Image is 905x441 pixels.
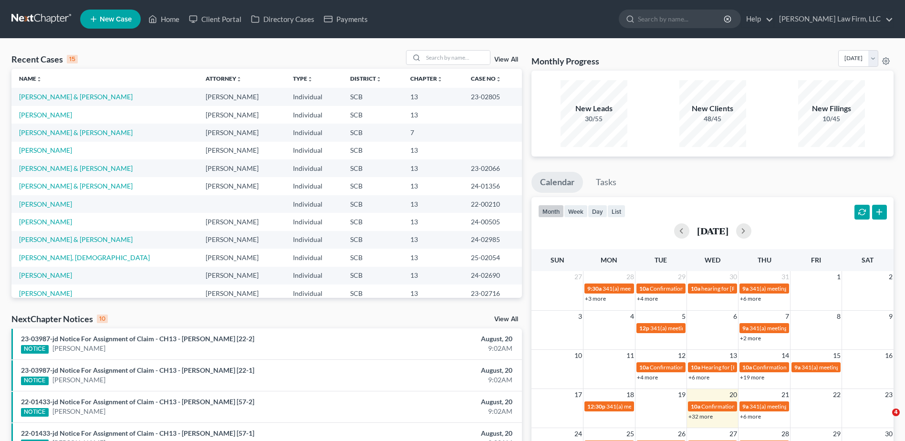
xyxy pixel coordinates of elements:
a: View All [494,316,518,323]
td: [PERSON_NAME] [198,106,285,124]
span: 29 [832,428,842,440]
span: 27 [728,428,738,440]
td: Individual [285,267,343,284]
td: Individual [285,106,343,124]
span: Sun [551,256,564,264]
span: 341(a) meeting for [749,285,796,292]
td: 22-00210 [463,195,522,213]
div: NOTICE [21,377,49,385]
span: 9a [742,285,749,292]
a: +3 more [585,295,606,302]
a: +4 more [637,295,658,302]
span: 28 [780,428,790,440]
a: +4 more [637,374,658,381]
span: 29 [677,271,687,283]
span: Hearing for [PERSON_NAME] [701,364,776,371]
a: Case Nounfold_more [471,75,501,82]
h2: [DATE] [697,226,728,236]
div: 30/55 [561,114,627,124]
span: 15 [832,350,842,361]
span: 4 [892,409,900,416]
span: 26 [677,428,687,440]
span: Confirmation Hearing for La [PERSON_NAME] [753,364,869,371]
a: Tasks [587,172,625,193]
span: 18 [625,389,635,400]
span: 8 [836,311,842,322]
td: SCB [343,88,402,105]
div: 9:02AM [355,375,512,385]
span: 31 [780,271,790,283]
span: 9 [888,311,894,322]
td: Individual [285,159,343,177]
a: [PERSON_NAME] [52,407,105,416]
span: Sat [862,256,874,264]
div: August, 20 [355,429,512,438]
a: [PERSON_NAME] [52,375,105,385]
a: Chapterunfold_more [410,75,443,82]
button: month [538,205,564,218]
td: [PERSON_NAME] [198,267,285,284]
a: [PERSON_NAME] [19,271,72,279]
a: Attorneyunfold_more [206,75,242,82]
span: Mon [601,256,617,264]
span: 341(a) meeting for [PERSON_NAME] [801,364,894,371]
span: 11 [625,350,635,361]
td: SCB [343,213,402,231]
td: [PERSON_NAME] [198,284,285,302]
td: SCB [343,124,402,141]
a: +6 more [740,295,761,302]
div: 9:02AM [355,344,512,353]
td: Individual [285,195,343,213]
a: [PERSON_NAME] & [PERSON_NAME] [19,164,133,172]
td: Individual [285,124,343,141]
div: Recent Cases [11,53,78,65]
td: SCB [343,195,402,213]
td: SCB [343,142,402,159]
div: August, 20 [355,366,512,375]
td: [PERSON_NAME] [198,213,285,231]
td: Individual [285,231,343,249]
span: Confirmation Hearing for [PERSON_NAME] & [PERSON_NAME] [650,364,810,371]
td: [PERSON_NAME] [198,177,285,195]
td: 13 [403,195,464,213]
a: [PERSON_NAME] Law Firm, LLC [774,10,893,28]
td: 23-02805 [463,88,522,105]
span: 12p [639,325,649,332]
td: 7 [403,124,464,141]
span: 10a [691,285,700,292]
span: Confirmation Hearing for [PERSON_NAME] [650,285,759,292]
span: 1 [836,271,842,283]
div: New Leads [561,103,627,114]
span: 21 [780,389,790,400]
td: SCB [343,177,402,195]
a: [PERSON_NAME] [19,289,72,297]
span: 6 [732,311,738,322]
div: 48/45 [679,114,746,124]
span: Tue [655,256,667,264]
span: 10a [742,364,752,371]
td: Individual [285,142,343,159]
td: 13 [403,88,464,105]
span: 12 [677,350,687,361]
a: Districtunfold_more [350,75,382,82]
td: 13 [403,249,464,266]
a: [PERSON_NAME] [19,218,72,226]
a: View All [494,56,518,63]
span: 22 [832,389,842,400]
a: +32 more [688,413,713,420]
div: 15 [67,55,78,63]
div: NOTICE [21,408,49,417]
a: +19 more [740,374,764,381]
td: SCB [343,249,402,266]
div: 9:02AM [355,407,512,416]
span: 4 [629,311,635,322]
span: New Case [100,16,132,23]
td: 24-02985 [463,231,522,249]
td: SCB [343,267,402,284]
div: NOTICE [21,345,49,354]
span: 341(a) meeting for [PERSON_NAME] [650,325,742,332]
button: list [607,205,625,218]
div: August, 20 [355,334,512,344]
td: SCB [343,106,402,124]
span: 13 [728,350,738,361]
